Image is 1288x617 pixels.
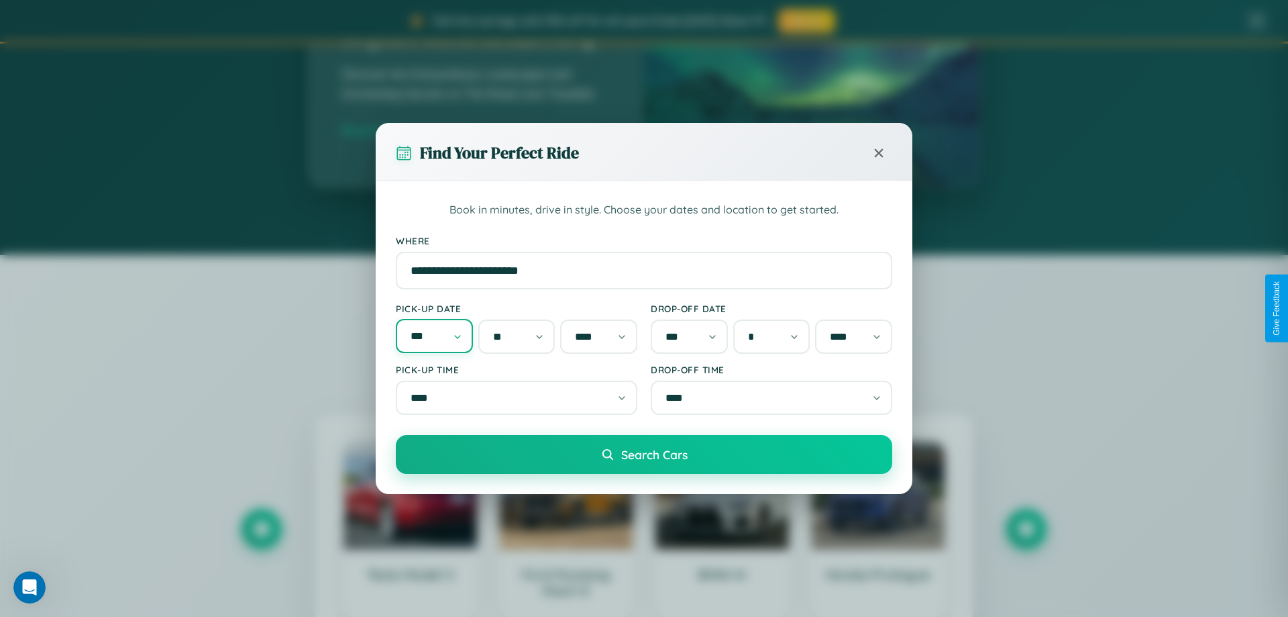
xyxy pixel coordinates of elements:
label: Drop-off Time [651,364,892,375]
label: Where [396,235,892,246]
span: Search Cars [621,447,688,462]
label: Pick-up Date [396,303,637,314]
label: Drop-off Date [651,303,892,314]
h3: Find Your Perfect Ride [420,142,579,164]
label: Pick-up Time [396,364,637,375]
button: Search Cars [396,435,892,474]
p: Book in minutes, drive in style. Choose your dates and location to get started. [396,201,892,219]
